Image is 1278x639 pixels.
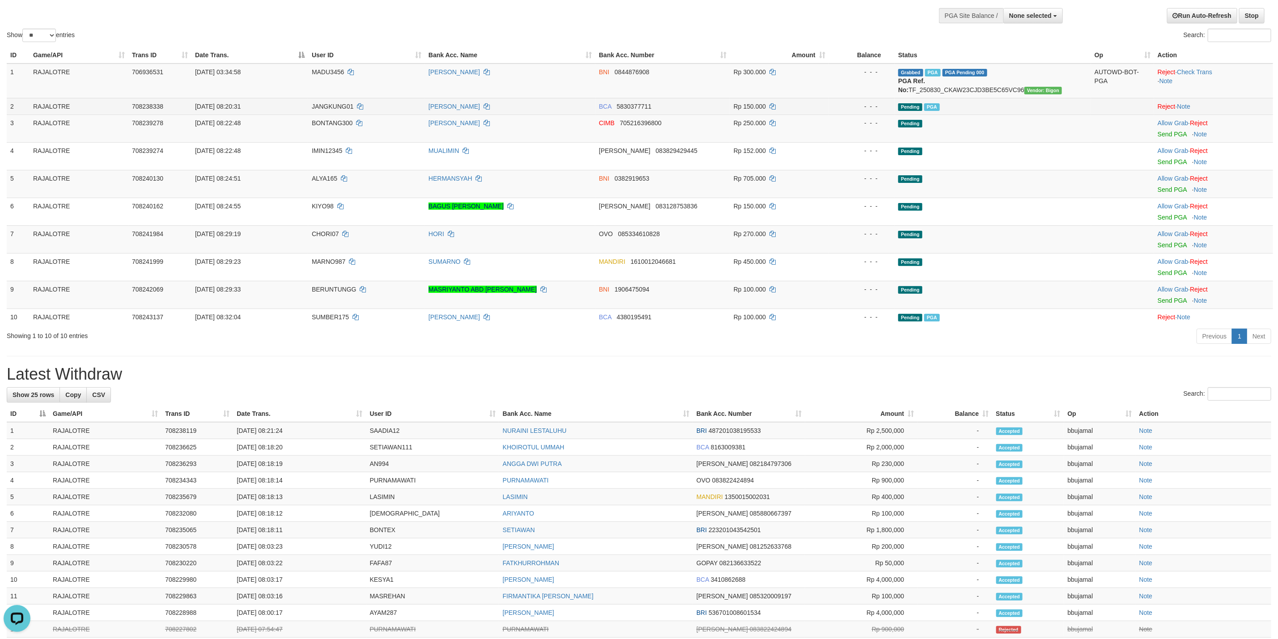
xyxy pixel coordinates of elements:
[132,258,163,265] span: 708241999
[132,313,163,321] span: 708243137
[1158,241,1187,249] a: Send PGA
[499,406,693,422] th: Bank Acc. Name: activate to sort column ascending
[4,4,30,30] button: Open LiveChat chat widget
[30,253,128,281] td: RAJALOTRE
[656,203,697,210] span: Copy 083128753836 to clipboard
[898,120,922,127] span: Pending
[429,203,504,210] a: BAGUS [PERSON_NAME]
[366,406,499,422] th: User ID: activate to sort column ascending
[805,422,917,439] td: Rp 2,500,000
[429,313,480,321] a: [PERSON_NAME]
[1158,131,1187,138] a: Send PGA
[1158,230,1190,237] span: ·
[49,505,161,522] td: RAJALOTRE
[996,477,1023,485] span: Accepted
[30,47,128,63] th: Game/API: activate to sort column ascending
[86,387,111,402] a: CSV
[1064,456,1136,472] td: bbujamal
[898,103,922,111] span: Pending
[832,174,891,183] div: - - -
[503,609,554,616] a: [PERSON_NAME]
[49,489,161,505] td: RAJALOTRE
[195,203,241,210] span: [DATE] 08:24:55
[917,422,992,439] td: -
[308,47,425,63] th: User ID: activate to sort column ascending
[233,472,366,489] td: [DATE] 08:18:14
[503,559,560,567] a: FATKHURROHMAN
[1158,203,1188,210] a: Allow Grab
[1064,472,1136,489] td: bbujamal
[312,68,344,76] span: MADU3456
[939,8,1003,23] div: PGA Site Balance /
[1177,68,1213,76] a: Check Trans
[132,119,163,127] span: 708239278
[132,147,163,154] span: 708239274
[1003,8,1063,23] button: None selected
[49,422,161,439] td: RAJALOTRE
[996,427,1023,435] span: Accepted
[898,69,923,76] span: Grabbed
[1208,29,1271,42] input: Search:
[429,175,472,182] a: HERMANSYAH
[312,230,339,237] span: CHORI07
[161,422,233,439] td: 708238119
[1139,543,1153,550] a: Note
[425,47,595,63] th: Bank Acc. Name: activate to sort column ascending
[191,47,308,63] th: Date Trans.: activate to sort column descending
[1190,230,1208,237] a: Reject
[312,203,334,210] span: KIYO98
[1154,114,1273,142] td: ·
[1184,29,1271,42] label: Search:
[49,406,161,422] th: Game/API: activate to sort column ascending
[7,47,30,63] th: ID
[312,103,353,110] span: JANGKUNG01
[1154,63,1273,98] td: · ·
[709,427,761,434] span: Copy 487201038195533 to clipboard
[943,69,987,76] span: PGA Pending
[312,258,345,265] span: MARNO987
[1194,131,1207,138] a: Note
[49,439,161,456] td: RAJALOTRE
[734,119,766,127] span: Rp 250.000
[7,406,49,422] th: ID: activate to sort column descending
[1139,427,1153,434] a: Note
[734,286,766,293] span: Rp 100.000
[132,286,163,293] span: 708242069
[599,230,613,237] span: OVO
[734,175,766,182] span: Rp 705.000
[631,258,676,265] span: Copy 1610012046681 to clipboard
[1167,8,1237,23] a: Run Auto-Refresh
[7,225,30,253] td: 7
[1139,592,1153,600] a: Note
[312,175,337,182] span: ALYA165
[7,387,60,402] a: Show 25 rows
[1136,406,1271,422] th: Action
[696,427,707,434] span: BRI
[1158,119,1188,127] a: Allow Grab
[30,170,128,198] td: RAJALOTRE
[1139,444,1153,451] a: Note
[7,98,30,114] td: 2
[730,47,829,63] th: Amount: activate to sort column ascending
[429,119,480,127] a: [PERSON_NAME]
[1158,68,1176,76] a: Reject
[503,460,562,467] a: ANGGA DWI PUTRA
[7,198,30,225] td: 6
[1154,47,1273,63] th: Action
[734,313,766,321] span: Rp 100.000
[1064,439,1136,456] td: bbujamal
[7,29,75,42] label: Show entries
[898,77,925,93] b: PGA Ref. No:
[161,489,233,505] td: 708235679
[7,328,526,340] div: Showing 1 to 10 of 10 entries
[615,175,650,182] span: Copy 0382919653 to clipboard
[734,203,766,210] span: Rp 150.000
[734,230,766,237] span: Rp 270.000
[805,439,917,456] td: Rp 2,000,000
[832,102,891,111] div: - - -
[898,148,922,155] span: Pending
[1139,576,1153,583] a: Note
[750,460,791,467] span: Copy 082184797306 to clipboard
[195,68,241,76] span: [DATE] 03:34:58
[7,63,30,98] td: 1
